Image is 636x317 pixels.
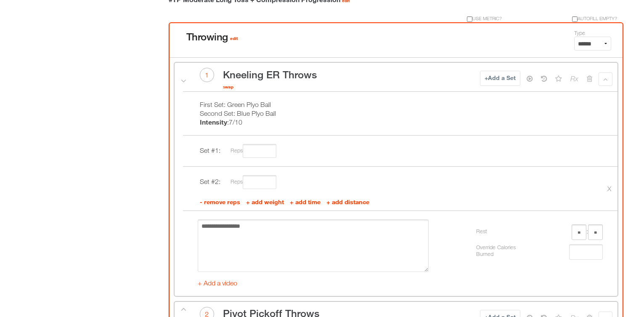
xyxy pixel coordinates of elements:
li: First Set: Green Plyo Ball Second Set: Blue Plyo Ball : 7/10 [183,91,618,135]
div: 1 [200,68,214,82]
a: swap [223,83,233,91]
div: Autofill Empty? [508,15,623,22]
a: - remove reps [200,198,242,205]
span: Override Calories Burned [476,244,518,258]
a: + Add a video [198,279,237,287]
i: Rx [570,72,578,85]
div: Reps [222,175,276,189]
li: Set # 2 : [183,166,618,197]
div: Type [574,30,611,58]
a: X [607,175,611,203]
a: edit [230,34,238,43]
b: + [485,74,488,81]
a: + add distance [326,198,369,205]
b: Intensity [200,118,227,126]
li: Set # 1 : [183,135,618,166]
a: + add weight [246,198,286,205]
span: : [586,227,588,235]
span: Rest [476,224,487,239]
h3: Throwing [186,27,228,44]
div: Use metric? [162,15,508,22]
a: + add time [290,198,322,205]
div: Reps [222,144,276,158]
h2: Kneeling ER Throws [223,64,317,82]
a: Add a Set [480,71,520,86]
